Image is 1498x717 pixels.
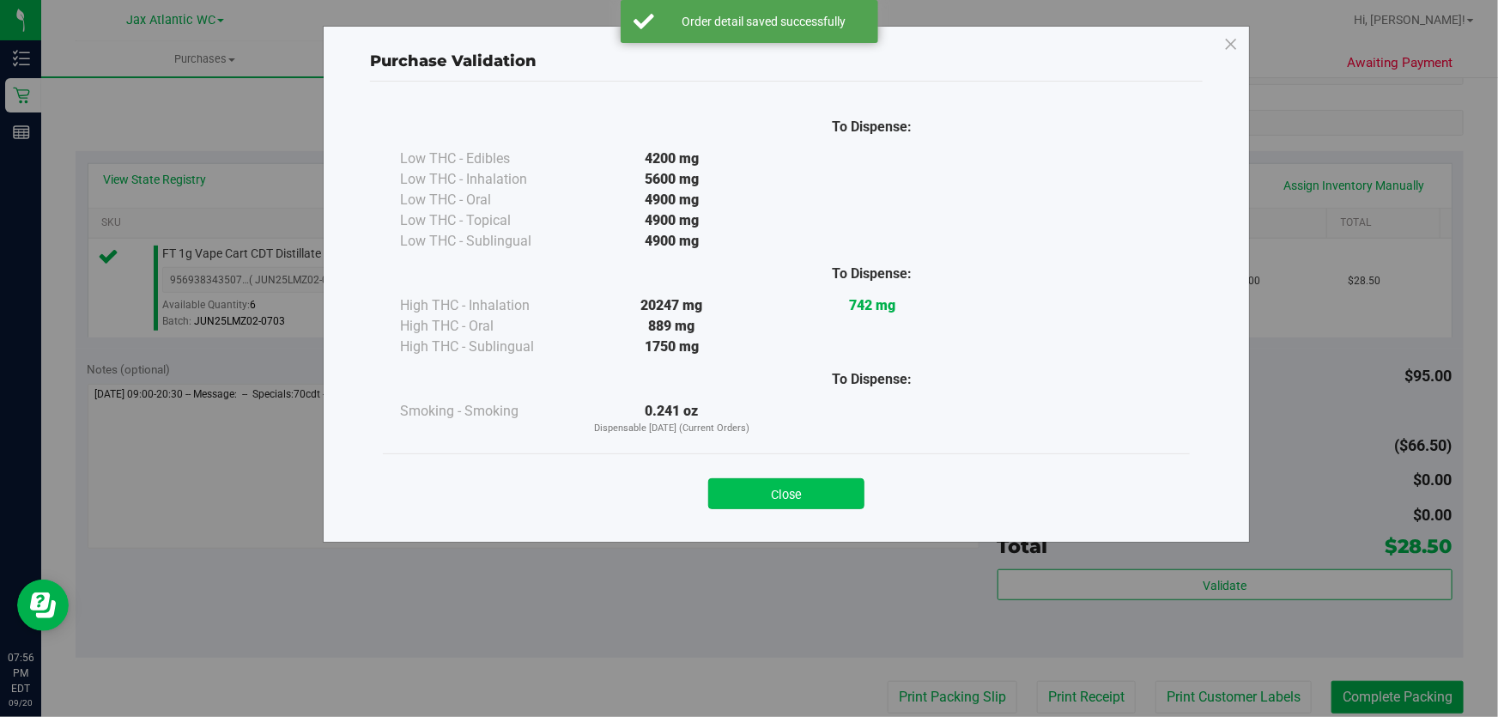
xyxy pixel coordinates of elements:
div: 1750 mg [572,337,772,357]
strong: 742 mg [849,297,895,313]
div: Low THC - Edibles [400,149,572,169]
div: Low THC - Topical [400,210,572,231]
div: High THC - Inhalation [400,295,572,316]
div: To Dispense: [772,369,972,390]
div: 4900 mg [572,231,772,252]
div: To Dispense: [772,264,972,284]
div: 4900 mg [572,210,772,231]
div: Low THC - Sublingual [400,231,572,252]
div: Low THC - Inhalation [400,169,572,190]
div: High THC - Oral [400,316,572,337]
button: Close [708,478,864,509]
div: 4900 mg [572,190,772,210]
div: 889 mg [572,316,772,337]
iframe: Resource center [17,580,69,631]
div: To Dispense: [772,117,972,137]
div: Order detail saved successfully [664,13,865,30]
div: Smoking - Smoking [400,401,572,422]
div: 5600 mg [572,169,772,190]
span: Purchase Validation [370,52,537,70]
div: 4200 mg [572,149,772,169]
div: 0.241 oz [572,401,772,436]
div: High THC - Sublingual [400,337,572,357]
div: Low THC - Oral [400,190,572,210]
div: 20247 mg [572,295,772,316]
p: Dispensable [DATE] (Current Orders) [572,422,772,436]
